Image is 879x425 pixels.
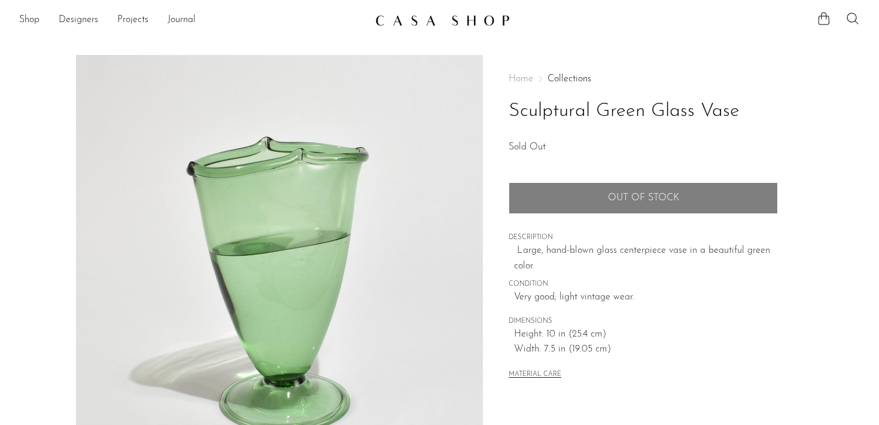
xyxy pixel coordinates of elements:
span: Out of stock [608,192,679,204]
button: MATERIAL CARE [509,371,561,380]
span: Home [509,74,533,84]
nav: Breadcrumbs [509,74,778,84]
span: CONDITION [509,279,778,290]
a: Shop [19,13,39,28]
span: Very good; light vintage wear. [514,290,778,305]
span: Sold Out [509,142,546,152]
span: Width: 7.5 in (19.05 cm) [514,342,778,357]
a: Journal [168,13,196,28]
span: Height: 10 in (25.4 cm) [514,327,778,343]
ul: NEW HEADER MENU [19,10,366,30]
span: DIMENSIONS [509,316,778,327]
a: Designers [59,13,98,28]
h1: Sculptural Green Glass Vase [509,96,778,127]
a: Collections [548,74,591,84]
nav: Desktop navigation [19,10,366,30]
a: Projects [117,13,148,28]
p: Large, hand-blown glass centerpiece vase in a beautiful green color. [514,243,778,274]
span: DESCRIPTION [509,233,778,243]
button: Add to cart [509,182,778,213]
